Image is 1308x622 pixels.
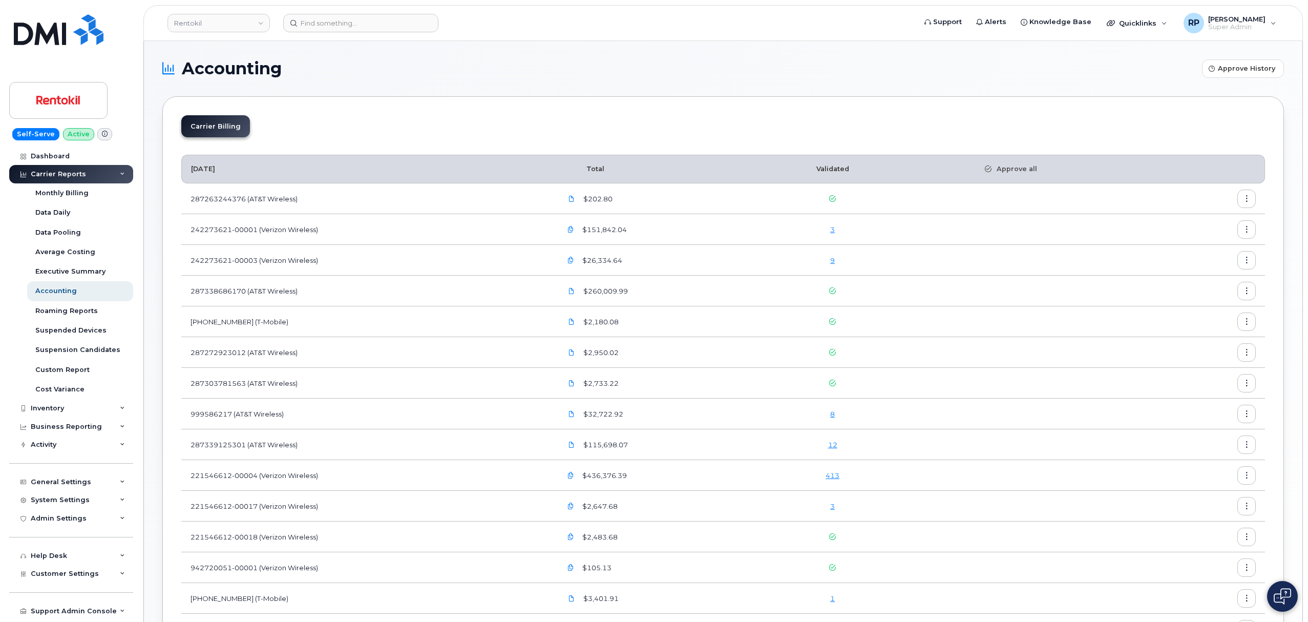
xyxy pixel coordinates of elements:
[580,256,622,265] span: $26,334.64
[581,379,619,388] span: $2,733.22
[181,245,553,276] td: 242273621-00003 (Verizon Wireless)
[580,471,627,481] span: $436,376.39
[830,256,835,264] a: 9
[580,225,627,235] span: $151,842.04
[181,337,553,368] td: 287272923012 (AT&T Wireless)
[581,348,619,358] span: $2,950.02
[830,225,835,234] a: 3
[562,374,581,392] a: Rentokil.287303781563_20250704_F.pdf
[181,214,553,245] td: 242273621-00001 (Verizon Wireless)
[767,155,897,183] th: Validated
[562,313,581,330] a: Rentokil.957222078.statement-DETAIL-Jun02-Jul012025 (1) (2).pdf
[991,164,1037,174] span: Approve all
[581,286,628,296] span: $260,009.99
[581,440,628,450] span: $115,698.07
[181,429,553,460] td: 287339125301 (AT&T Wireless)
[181,491,553,522] td: 221546612-00017 (Verizon Wireless)
[1218,64,1275,73] span: Approve History
[1274,588,1291,605] img: Open chat
[580,502,618,511] span: $2,647.68
[581,194,613,204] span: $202.80
[181,583,553,614] td: [PHONE_NUMBER] (T-Mobile)
[181,306,553,337] td: [PHONE_NUMBER] (T-Mobile)
[581,594,619,604] span: $3,401.91
[828,441,837,449] a: 12
[562,282,581,300] a: Rentokil.287338686170_20250704_F.pdf
[580,563,611,573] span: $105.13
[562,436,581,453] a: Rentokil.287339125301_20250704_F.pdf
[181,522,553,552] td: 221546612-00018 (Verizon Wireless)
[181,368,553,399] td: 287303781563 (AT&T Wireless)
[581,409,623,419] span: $32,722.92
[181,276,553,306] td: 287338686170 (AT&T Wireless)
[181,460,553,491] td: 221546612-00004 (Verizon Wireless)
[826,471,839,480] a: 413
[830,410,835,418] a: 8
[181,155,553,183] th: [DATE]
[181,552,553,583] td: 942720051-00001 (Verizon Wireless)
[181,399,553,429] td: 999586217 (AT&T Wireless)
[830,502,835,510] a: 3
[562,343,581,361] a: Rentokil.287272923012_20250704_F.pdf
[562,190,581,208] a: Rentokil.287263244376_20250704_F.pdf
[182,61,282,76] span: Accounting
[580,532,618,542] span: $2,483.68
[581,317,619,327] span: $2,180.08
[1202,59,1284,78] button: Approve History
[562,165,604,173] span: Total
[562,405,581,423] a: Rentokil.999586217_20250714_F.pdf
[830,594,835,603] a: 1
[181,183,553,214] td: 287263244376 (AT&T Wireless)
[562,589,581,607] a: Rentokil.973294793.statement-DETAIL-Jun16-Jul152025 (2).pdf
